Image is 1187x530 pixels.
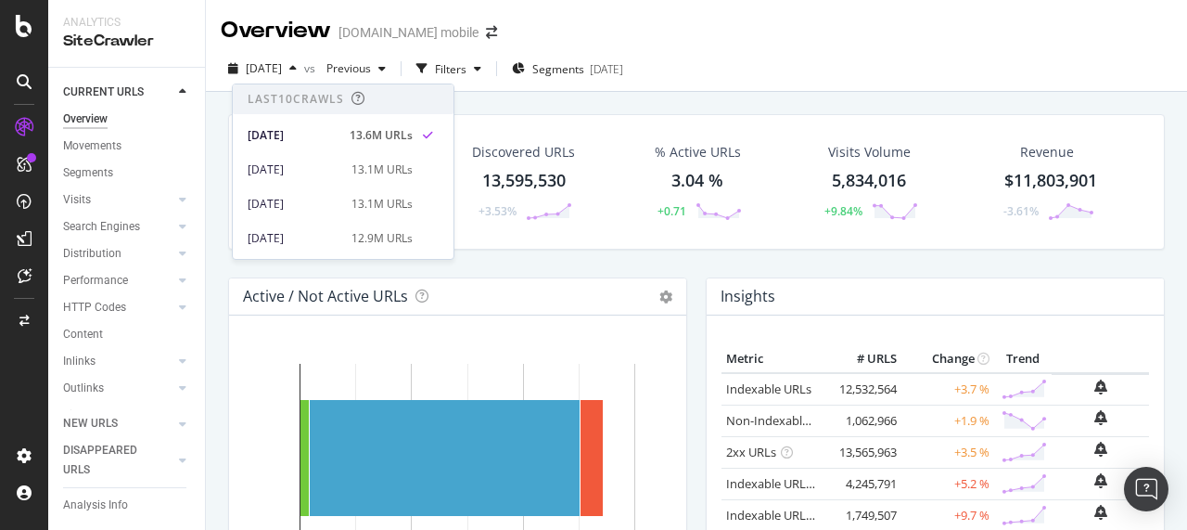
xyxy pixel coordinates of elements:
a: 2xx URLs [726,444,776,460]
div: Distribution [63,244,121,264]
div: -3.61% [1003,203,1039,219]
div: 12.9M URLs [351,230,413,247]
div: bell-plus [1094,410,1107,425]
th: # URLS [827,345,901,373]
div: HTTP Codes [63,298,126,317]
div: arrow-right-arrow-left [486,26,497,39]
div: Outlinks [63,379,104,398]
div: 13.1M URLs [351,162,413,178]
div: bell-plus [1094,442,1107,457]
span: $11,803,901 [1004,169,1097,191]
span: Segments [532,61,584,77]
div: Analytics [63,15,190,31]
a: Inlinks [63,352,173,371]
button: Previous [319,54,393,84]
div: Open Intercom Messenger [1124,467,1168,511]
div: [DATE] [248,196,340,213]
span: Revenue [1020,143,1074,162]
td: +3.5 % [901,436,994,468]
a: Analysis Info [63,496,192,515]
div: bell-plus [1094,473,1107,488]
div: Overview [221,15,331,46]
a: Outlinks [63,379,173,398]
a: DISAPPEARED URLS [63,441,173,480]
a: Search Engines [63,217,173,237]
div: Inlinks [63,352,96,371]
a: Indexable URLs with Bad Description [726,507,928,524]
div: bell-plus [1094,505,1107,520]
div: Last 10 Crawls [248,91,344,107]
a: Visits [63,190,173,210]
a: Non-Indexable URLs [726,412,839,429]
a: Indexable URLs [726,381,811,397]
div: DISAPPEARED URLS [63,441,157,480]
a: Content [63,325,192,344]
div: [DATE] [248,162,340,178]
div: [DOMAIN_NAME] mobile [338,23,479,42]
div: 3.04 % [671,169,723,193]
div: CURRENT URLS [63,83,144,102]
div: Overview [63,110,108,129]
td: +3.7 % [901,373,994,406]
th: Change [901,345,994,373]
td: +1.9 % [901,405,994,436]
button: Filters [409,54,489,84]
a: Segments [63,163,192,183]
td: 12,532,564 [827,373,901,406]
a: Distribution [63,244,173,264]
div: [DATE] [590,61,623,77]
div: Search Engines [63,217,140,237]
th: Metric [721,345,827,373]
div: +3.53% [479,203,517,219]
td: 1,062,966 [827,405,901,436]
div: Sitemaps [63,406,110,425]
div: Content [63,325,103,344]
div: SiteCrawler [63,31,190,52]
div: Visits [63,190,91,210]
a: CURRENT URLS [63,83,173,102]
span: Previous [319,60,371,76]
div: 5,834,016 [832,169,906,193]
td: 4,245,791 [827,468,901,499]
button: Segments[DATE] [504,54,631,84]
a: Performance [63,271,173,291]
div: Movements [63,136,121,156]
div: Analysis Info [63,496,128,515]
div: Visits Volume [828,143,911,162]
h4: Insights [721,284,775,309]
div: % Active URLs [655,143,741,162]
div: [DATE] [248,127,338,144]
div: [DATE] [248,230,340,247]
div: +0.71 [657,203,686,219]
td: +5.2 % [901,468,994,499]
td: 13,565,963 [827,436,901,468]
i: Options [659,291,672,304]
a: Overview [63,110,192,129]
a: NEW URLS [63,414,173,433]
div: Performance [63,271,128,291]
span: vs [304,60,319,76]
div: +9.84% [824,203,862,219]
th: Trend [994,345,1052,373]
div: bell-plus [1094,380,1107,394]
div: 13.1M URLs [351,196,413,213]
span: 2025 Sep. 1st [246,60,282,76]
div: Discovered URLs [472,143,575,162]
a: Sitemaps [63,406,173,425]
h4: Active / Not Active URLs [243,284,408,309]
div: Filters [435,61,466,77]
div: 13.6M URLs [350,127,413,144]
a: Movements [63,136,192,156]
div: 13,595,530 [482,169,566,193]
button: [DATE] [221,54,304,84]
a: HTTP Codes [63,298,173,317]
a: Indexable URLs with Bad H1 [726,475,881,492]
div: Segments [63,163,113,183]
div: NEW URLS [63,414,118,433]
